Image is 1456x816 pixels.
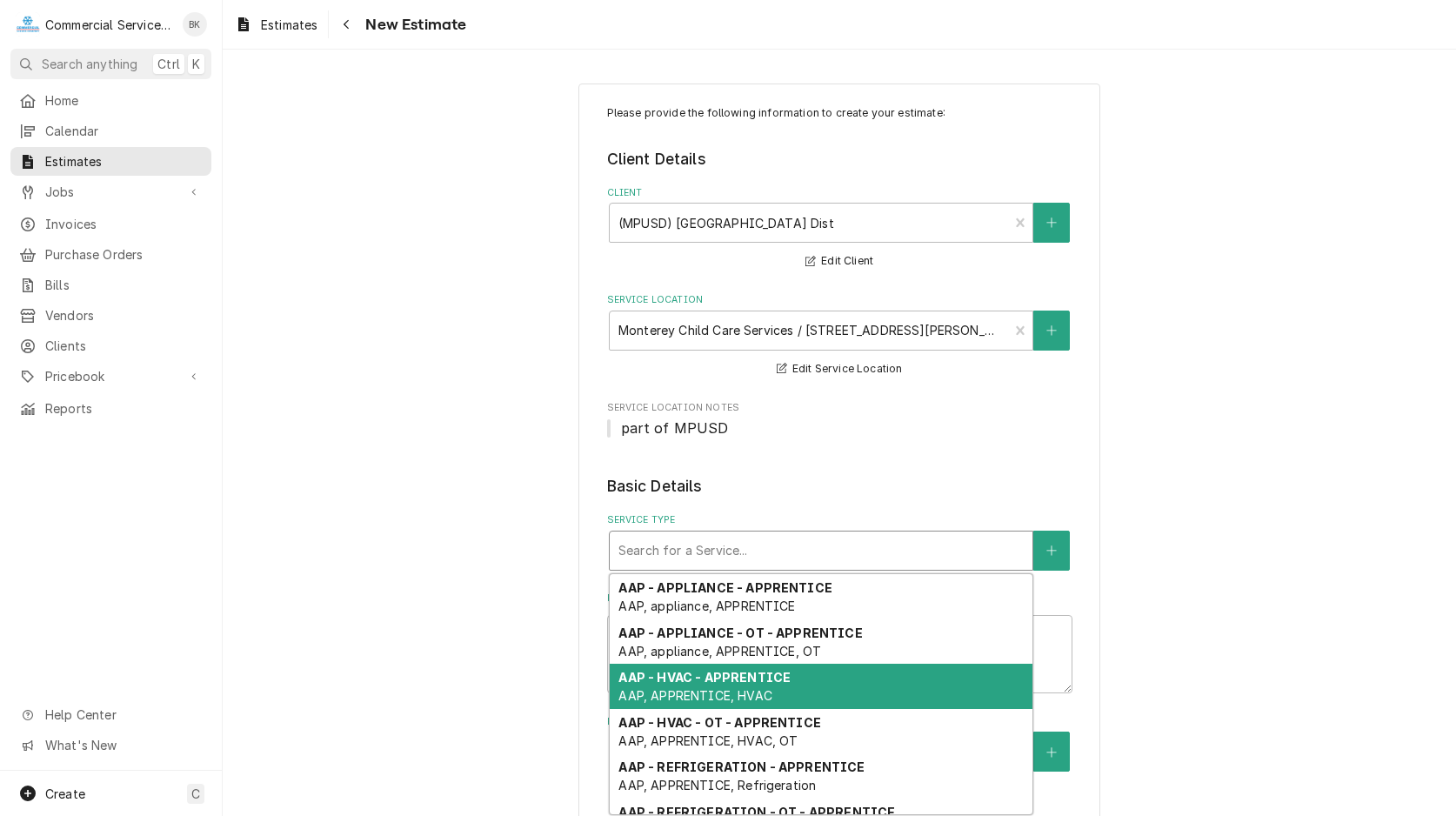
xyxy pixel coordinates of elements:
[607,475,1072,498] legend: Basic Details
[10,362,211,391] a: Go to Pricebook
[192,55,200,73] span: K
[607,513,1072,527] label: Service Type
[10,301,211,330] a: Vendors
[607,513,1072,570] div: Service Type
[1046,324,1057,337] svg: Create New Location
[45,337,203,355] span: Clients
[607,592,1072,605] label: Reason For Call
[1033,311,1070,351] button: Create New Location
[774,358,905,380] button: Edit Service Location
[191,785,200,803] span: C
[45,91,203,110] span: Home
[607,186,1072,272] div: Client
[1033,732,1070,772] button: Create New Equipment
[618,625,862,640] strong: AAP - APPLIANCE - OT - APPRENTICE
[1046,217,1057,229] svg: Create New Client
[228,10,324,39] a: Estimates
[42,55,137,73] span: Search anything
[618,599,795,613] span: AAP, appliance, APPRENTICE
[618,670,791,685] strong: AAP - HVAC - APPRENTICE
[45,786,85,801] span: Create
[1046,545,1057,557] svg: Create New Service
[360,13,466,37] span: New Estimate
[607,715,1072,801] div: Equipment
[607,105,1072,121] p: Please provide the following information to create your estimate:
[607,715,1072,729] label: Equipment
[607,186,1072,200] label: Client
[45,706,201,724] span: Help Center
[607,401,1072,415] span: Service Location Notes
[45,16,173,34] div: Commercial Service Co.
[45,215,203,233] span: Invoices
[607,293,1072,307] label: Service Location
[10,49,211,79] button: Search anythingCtrlK
[10,117,211,145] a: Calendar
[45,736,201,754] span: What's New
[45,183,177,201] span: Jobs
[1033,531,1070,571] button: Create New Service
[10,271,211,299] a: Bills
[10,86,211,115] a: Home
[618,778,816,793] span: AAP, APPRENTICE, Refrigeration
[45,276,203,294] span: Bills
[45,245,203,264] span: Purchase Orders
[10,210,211,238] a: Invoices
[618,715,820,730] strong: AAP - HVAC - OT - APPRENTICE
[607,418,1072,438] span: Service Location Notes
[10,331,211,360] a: Clients
[803,251,876,272] button: Edit Client
[618,733,798,748] span: AAP, APPRENTICE, HVAC, OT
[10,240,211,269] a: Purchase Orders
[45,399,203,418] span: Reports
[618,644,821,659] span: AAP, appliance, APPRENTICE, OT
[16,12,40,37] div: Commercial Service Co.'s Avatar
[1046,746,1057,759] svg: Create New Equipment
[607,293,1072,379] div: Service Location
[10,177,211,206] a: Go to Jobs
[332,10,360,38] button: Navigate back
[607,148,1072,171] legend: Client Details
[45,152,203,171] span: Estimates
[607,401,1072,438] div: Service Location Notes
[607,592,1072,693] div: Reason For Call
[157,55,180,73] span: Ctrl
[45,122,203,140] span: Calendar
[10,700,211,729] a: Go to Help Center
[261,16,317,34] span: Estimates
[45,367,177,385] span: Pricebook
[10,147,211,176] a: Estimates
[618,759,865,774] strong: AAP - REFRIGERATION - APPRENTICE
[10,394,211,423] a: Reports
[183,12,207,37] div: Brian Key's Avatar
[16,12,40,37] div: C
[618,580,832,595] strong: AAP - APPLIANCE - APPRENTICE
[10,731,211,759] a: Go to What's New
[183,12,207,37] div: BK
[45,306,203,324] span: Vendors
[621,419,729,437] span: part of MPUSD
[618,688,771,703] span: AAP, APPRENTICE, HVAC
[1033,203,1070,243] button: Create New Client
